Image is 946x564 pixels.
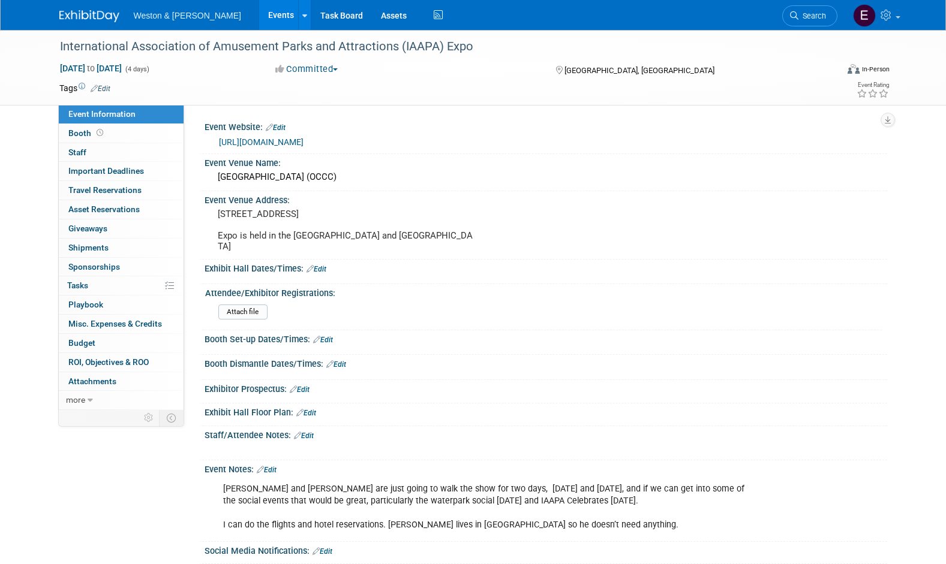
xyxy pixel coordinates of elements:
div: Event Website: [205,118,887,134]
span: Sponsorships [68,262,120,272]
div: Staff/Attendee Notes: [205,426,887,442]
span: more [66,395,85,405]
img: ExhibitDay [59,10,119,22]
a: Tasks [59,276,184,295]
a: Edit [91,85,110,93]
a: Shipments [59,239,184,257]
div: In-Person [861,65,890,74]
div: [PERSON_NAME] and [PERSON_NAME] are just going to walk the show for two days, [DATE] and [DATE], ... [215,477,755,537]
a: Giveaways [59,219,184,238]
div: International Association of Amusement Parks and Attractions (IAAPA) Expo [56,36,819,58]
a: Edit [313,336,333,344]
div: Booth Set-up Dates/Times: [205,330,887,346]
a: Playbook [59,295,184,314]
span: Travel Reservations [68,185,142,195]
a: Important Deadlines [59,162,184,180]
a: Edit [257,466,277,474]
div: Event Notes: [205,460,887,476]
span: Attachments [68,376,116,386]
button: Committed [271,63,343,76]
a: Edit [266,123,286,132]
a: Event Information [59,105,184,123]
span: Booth [68,128,106,138]
div: Social Media Notifications: [205,542,887,557]
div: Event Format [767,62,890,80]
span: Important Deadlines [68,166,144,176]
div: Event Venue Address: [205,191,887,206]
span: Shipments [68,243,109,252]
span: [GEOGRAPHIC_DATA], [GEOGRAPHIC_DATA] [564,66,714,75]
span: Booth not reserved yet [94,128,106,137]
a: more [59,391,184,409]
td: Tags [59,82,110,94]
img: Format-Inperson.png [848,64,860,74]
a: Budget [59,334,184,352]
a: Travel Reservations [59,181,184,200]
span: Weston & [PERSON_NAME] [134,11,241,20]
a: Asset Reservations [59,200,184,219]
a: Staff [59,143,184,162]
span: Staff [68,147,86,157]
td: Toggle Event Tabs [159,410,184,426]
a: Sponsorships [59,258,184,276]
div: Exhibit Hall Floor Plan: [205,403,887,419]
span: Budget [68,338,95,348]
td: Personalize Event Tab Strip [139,410,160,426]
div: Event Venue Name: [205,154,887,169]
pre: [STREET_ADDRESS] Expo is held in the [GEOGRAPHIC_DATA] and [GEOGRAPHIC_DATA] [218,209,476,252]
a: Edit [326,360,346,369]
span: (4 days) [124,65,149,73]
div: [GEOGRAPHIC_DATA] (OCCC) [214,168,878,186]
a: Edit [307,265,326,273]
span: Giveaways [68,224,107,233]
div: Exhibit Hall Dates/Times: [205,260,887,275]
span: Search [798,11,826,20]
span: [DATE] [DATE] [59,63,122,74]
img: Edyn Winter [853,4,876,27]
div: Event Rating [857,82,889,88]
a: Misc. Expenses & Credits [59,315,184,333]
a: Edit [313,547,332,556]
span: Misc. Expenses & Credits [68,319,162,328]
div: Attendee/Exhibitor Registrations: [205,284,882,299]
a: [URL][DOMAIN_NAME] [219,137,304,147]
span: Event Information [68,109,136,119]
span: to [85,64,97,73]
span: Playbook [68,300,103,309]
div: Booth Dismantle Dates/Times: [205,355,887,370]
div: Exhibitor Prospectus: [205,380,887,396]
a: Edit [294,432,314,440]
a: Booth [59,124,184,143]
a: Search [782,5,837,26]
span: Tasks [67,281,88,290]
a: Attachments [59,372,184,391]
a: Edit [296,409,316,417]
a: Edit [290,385,310,394]
a: ROI, Objectives & ROO [59,353,184,372]
span: ROI, Objectives & ROO [68,357,149,367]
span: Asset Reservations [68,204,140,214]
